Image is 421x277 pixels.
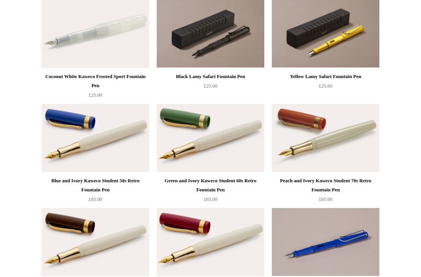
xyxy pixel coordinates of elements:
[157,208,264,277] a: Red and Ivory Kaweco Student 50s Retro Fountain Pen Red and Ivory Kaweco Student 50s Retro Founta...
[42,208,149,277] a: Brown and Ivory Kaweco Student 20s Retro Fountain Pen Brown and Ivory Kaweco Student 20s Retro Fo...
[159,177,262,195] div: Green and Ivory Kaweco Student 60s Retro Fountain Pen
[42,208,149,277] img: Brown and Ivory Kaweco Student 20s Retro Fountain Pen
[157,104,264,172] img: Green and Ivory Kaweco Student 60s Retro Fountain Pen
[157,72,264,103] a: Black Lamy Safari Fountain Pen £25.00
[272,104,379,172] img: Peach and Ivory Kaweco Student 70s Retro Fountain Pen
[157,104,264,172] a: Green and Ivory Kaweco Student 60s Retro Fountain Pen Green and Ivory Kaweco Student 60s Retro Fo...
[204,197,217,202] span: £65.00
[274,177,377,195] div: Peach and Ivory Kaweco Student 70s Retro Fountain Pen
[157,177,264,208] a: Green and Ivory Kaweco Student 60s Retro Fountain Pen £65.00
[89,197,102,202] span: £65.00
[272,177,379,208] a: Peach and Ivory Kaweco Student 70s Retro Fountain Pen £65.00
[42,104,149,172] a: Blue and Ivory Kaweco Student 50s Retro Fountain Pen Blue and Ivory Kaweco Student 50s Retro Foun...
[44,177,147,195] div: Blue and Ivory Kaweco Student 50s Retro Fountain Pen
[157,208,264,277] img: Red and Ivory Kaweco Student 50s Retro Fountain Pen
[272,208,379,277] a: Blue Lamy Safari Fountain Pen Blue Lamy Safari Fountain Pen
[272,104,379,172] a: Peach and Ivory Kaweco Student 70s Retro Fountain Pen Peach and Ivory Kaweco Student 70s Retro Fo...
[42,177,149,208] a: Blue and Ivory Kaweco Student 50s Retro Fountain Pen £65.00
[319,83,332,89] span: £25.00
[274,72,377,81] div: Yellow Lamy Safari Fountain Pen
[319,197,332,202] span: £65.00
[89,92,102,98] span: £25.00
[42,72,149,103] a: Coconut White Kaweco Frosted Sport Fountain Pen £25.00
[204,83,217,89] span: £25.00
[42,104,149,172] img: Blue and Ivory Kaweco Student 50s Retro Fountain Pen
[272,72,379,103] a: Yellow Lamy Safari Fountain Pen £25.00
[159,72,262,81] div: Black Lamy Safari Fountain Pen
[272,208,379,277] img: Blue Lamy Safari Fountain Pen
[44,72,147,91] div: Coconut White Kaweco Frosted Sport Fountain Pen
